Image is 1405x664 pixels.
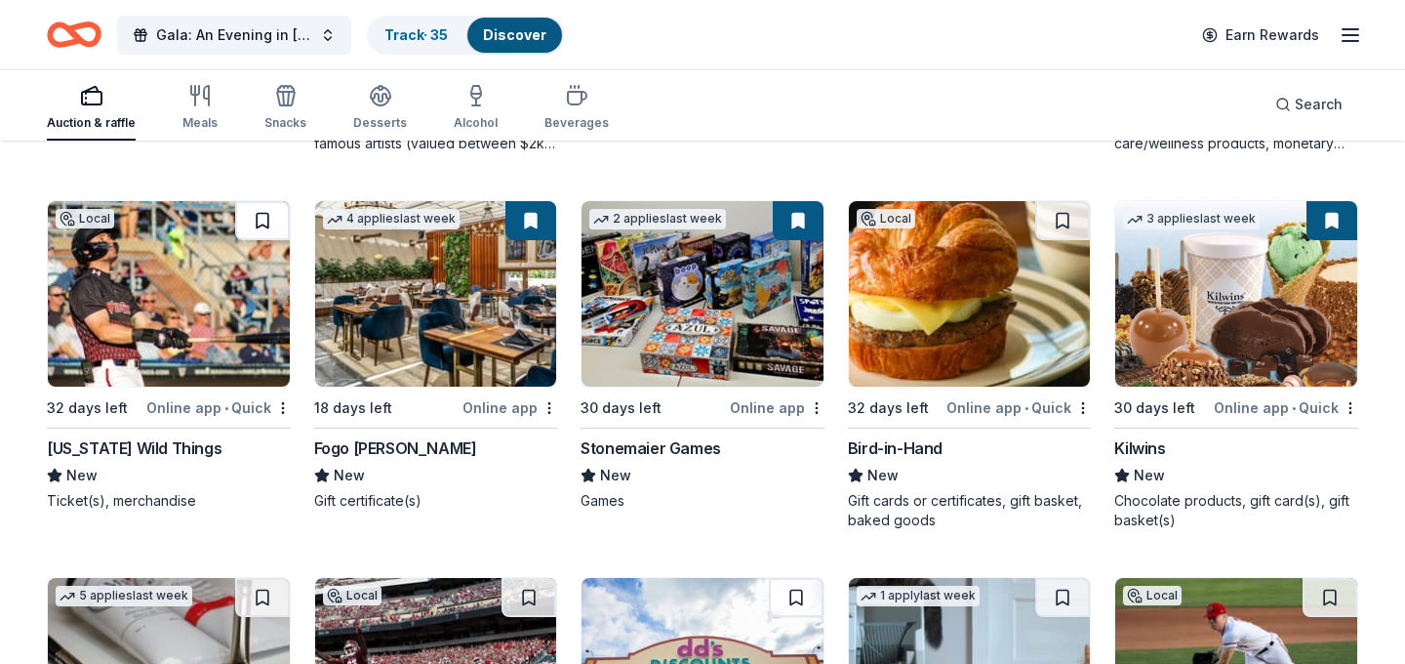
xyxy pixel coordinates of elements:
[353,76,407,141] button: Desserts
[1123,209,1260,229] div: 3 applies last week
[946,395,1091,420] div: Online app Quick
[1115,201,1357,387] img: Image for Kilwins
[314,491,558,511] div: Gift certificate(s)
[1292,400,1296,416] span: •
[581,436,721,460] div: Stonemaier Games
[47,396,128,420] div: 32 days left
[1295,93,1343,116] span: Search
[581,396,662,420] div: 30 days left
[47,76,136,141] button: Auction & raffle
[47,491,291,511] div: Ticket(s), merchandise
[182,115,218,131] div: Meals
[483,26,546,43] a: Discover
[334,464,365,487] span: New
[1114,396,1195,420] div: 30 days left
[156,23,312,47] span: Gala: An Evening in [GEOGRAPHIC_DATA]
[600,464,631,487] span: New
[1114,436,1165,460] div: Kilwins
[1190,18,1331,53] a: Earn Rewards
[454,115,498,131] div: Alcohol
[264,115,306,131] div: Snacks
[47,12,101,58] a: Home
[314,396,392,420] div: 18 days left
[384,26,448,43] a: Track· 35
[848,491,1092,530] div: Gift cards or certificates, gift basket, baked goods
[314,200,558,511] a: Image for Fogo de Chao4 applieslast week18 days leftOnline appFogo [PERSON_NAME]NewGift certifica...
[589,209,726,229] div: 2 applies last week
[582,201,823,387] img: Image for Stonemaier Games
[315,201,557,387] img: Image for Fogo de Chao
[48,201,290,387] img: Image for Washington Wild Things
[47,200,291,511] a: Image for Washington Wild ThingsLocal32 days leftOnline app•Quick[US_STATE] Wild ThingsNewTicket(...
[323,586,381,605] div: Local
[857,209,915,228] div: Local
[367,16,564,55] button: Track· 35Discover
[1134,464,1165,487] span: New
[323,209,460,229] div: 4 applies last week
[264,76,306,141] button: Snacks
[581,200,824,511] a: Image for Stonemaier Games2 applieslast week30 days leftOnline appStonemaier GamesNewGames
[581,491,824,511] div: Games
[848,200,1092,530] a: Image for Bird-in-HandLocal32 days leftOnline app•QuickBird-in-HandNewGift cards or certificates,...
[544,115,609,131] div: Beverages
[848,396,929,420] div: 32 days left
[56,586,192,606] div: 5 applies last week
[117,16,351,55] button: Gala: An Evening in [GEOGRAPHIC_DATA]
[1114,200,1358,530] a: Image for Kilwins3 applieslast week30 days leftOnline app•QuickKilwinsNewChocolate products, gift...
[867,464,899,487] span: New
[66,464,98,487] span: New
[56,209,114,228] div: Local
[857,586,980,606] div: 1 apply last week
[848,436,943,460] div: Bird-in-Hand
[1123,586,1182,605] div: Local
[1114,491,1358,530] div: Chocolate products, gift card(s), gift basket(s)
[47,436,221,460] div: [US_STATE] Wild Things
[454,76,498,141] button: Alcohol
[1260,85,1358,124] button: Search
[314,436,477,460] div: Fogo [PERSON_NAME]
[1024,400,1028,416] span: •
[544,76,609,141] button: Beverages
[353,115,407,131] div: Desserts
[462,395,557,420] div: Online app
[47,115,136,131] div: Auction & raffle
[146,395,291,420] div: Online app Quick
[730,395,824,420] div: Online app
[1214,395,1358,420] div: Online app Quick
[182,76,218,141] button: Meals
[849,201,1091,387] img: Image for Bird-in-Hand
[224,400,228,416] span: •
